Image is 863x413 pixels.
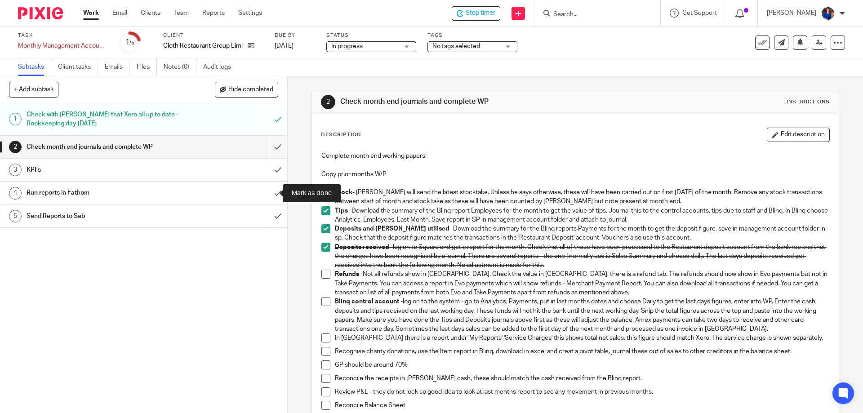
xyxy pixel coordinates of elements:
a: Notes (0) [164,58,196,76]
span: [DATE] [275,43,294,49]
label: Client [163,32,263,39]
button: Hide completed [215,82,278,97]
button: Edit description [767,128,830,142]
h1: Check with [PERSON_NAME] that Xero all up to date - Bookkeeping day [DATE] [27,108,182,131]
a: Work [83,9,99,18]
div: Cloth Restaurant Group Limited - Monthly Management Accounts - Cloth [452,6,500,21]
strong: Tips [335,208,348,214]
span: Hide completed [228,86,273,93]
p: Complete month end working papers: [321,151,829,160]
h1: Send Reports to Seb [27,209,182,223]
div: 2 [321,95,335,109]
a: Files [137,58,157,76]
p: GP should be around 70% [335,360,829,369]
a: Audit logs [203,58,238,76]
a: Client tasks [58,58,98,76]
strong: Deposits and [PERSON_NAME] utilised [335,226,449,232]
strong: Stock [335,189,352,195]
p: log on to the system - go to Analytics, Payments, put in last months dates and choose Daily to ge... [335,297,829,333]
p: Recognise charity donations, use the Item report in Blinq, download in excel and creat a pivot ta... [335,347,829,356]
input: Search [552,11,633,19]
span: Get Support [682,10,717,16]
label: Task [18,32,108,39]
img: Pixie [18,7,63,19]
p: Review P&L - they do not lock so good idea to look at last months report to see any movement in p... [335,387,829,396]
small: /5 [129,40,134,45]
strong: Refunds - [335,271,363,277]
label: Status [326,32,416,39]
strong: Blinq control account - [335,298,403,305]
p: [PERSON_NAME] [767,9,816,18]
p: - [PERSON_NAME] will send the latest stocktake. Unless he says otherwise, these will have been ca... [335,188,829,206]
div: 5 [9,210,22,222]
p: Description [321,131,361,138]
a: Emails [105,58,130,76]
div: 3 [9,164,22,176]
div: Monthly Management Accounts - Cloth [18,41,108,50]
div: 1 [9,113,22,125]
p: In [GEOGRAPHIC_DATA] there is a report under 'My Reports' 'Service Charges' this shows total net ... [335,333,829,342]
p: Reconcile the receipts in [PERSON_NAME] cash, these should match the cash received from the Blinq... [335,374,829,383]
span: Stop timer [466,9,495,18]
a: Settings [238,9,262,18]
span: In progress [331,43,363,49]
label: Tags [427,32,517,39]
span: No tags selected [432,43,480,49]
p: - log on to Square and get a report for the month. Check that all of these have been processed to... [335,243,829,270]
div: Instructions [787,98,830,106]
a: Email [112,9,127,18]
p: - Download the summary of the Blinq report Employees for the month to get the value of tips, Jour... [335,206,829,225]
a: Clients [141,9,160,18]
p: Reconcile Balance Sheet [335,401,829,410]
h1: Check month end journals and complete WP [340,97,595,107]
h1: KPI's [27,163,182,177]
strong: Deposits received [335,244,389,250]
p: Not all refunds show in [GEOGRAPHIC_DATA]. Check the value in [GEOGRAPHIC_DATA], there is a refun... [335,270,829,297]
p: Copy prior months W/P [321,170,829,179]
button: + Add subtask [9,82,58,97]
div: 1 [125,37,134,48]
a: Subtasks [18,58,51,76]
h1: Check month end journals and complete WP [27,140,182,154]
div: 4 [9,187,22,200]
img: Nicole.jpeg [821,6,835,21]
label: Due by [275,32,315,39]
h1: Run reports in Fathom [27,186,182,200]
div: 2 [9,141,22,153]
p: - Download the summary for the Blinq reports Payments for the month to get the deposit figure, sa... [335,224,829,243]
p: Cloth Restaurant Group Limited [163,41,243,50]
a: Team [174,9,189,18]
a: Reports [202,9,225,18]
